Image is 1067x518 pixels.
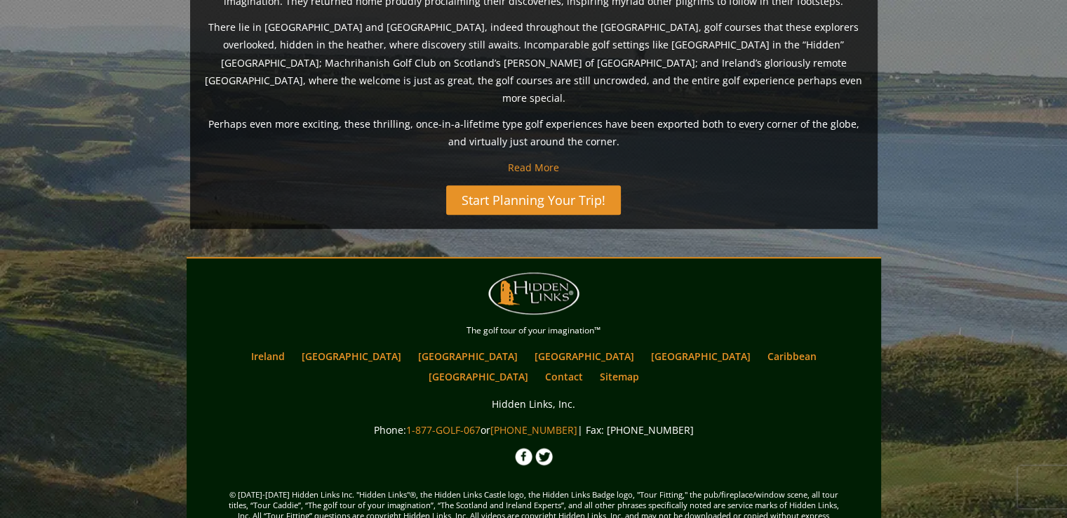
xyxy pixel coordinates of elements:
[515,448,532,465] img: Facebook
[190,395,878,413] p: Hidden Links, Inc.
[508,161,559,174] a: Read More
[422,366,535,387] a: [GEOGRAPHIC_DATA]
[295,346,408,366] a: [GEOGRAPHIC_DATA]
[204,18,864,107] p: There lie in [GEOGRAPHIC_DATA] and [GEOGRAPHIC_DATA], indeed throughout the [GEOGRAPHIC_DATA], go...
[490,423,577,437] a: [PHONE_NUMBER]
[406,423,481,437] a: 1-877-GOLF-067
[446,185,621,215] a: Start Planning Your Trip!
[190,421,878,439] p: Phone: or | Fax: [PHONE_NUMBER]
[244,346,292,366] a: Ireland
[190,323,878,338] p: The golf tour of your imagination™
[644,346,758,366] a: [GEOGRAPHIC_DATA]
[760,346,824,366] a: Caribbean
[411,346,525,366] a: [GEOGRAPHIC_DATA]
[538,366,590,387] a: Contact
[593,366,646,387] a: Sitemap
[528,346,641,366] a: [GEOGRAPHIC_DATA]
[535,448,553,465] img: Twitter
[204,115,864,150] p: Perhaps even more exciting, these thrilling, once-in-a-lifetime type golf experiences have been e...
